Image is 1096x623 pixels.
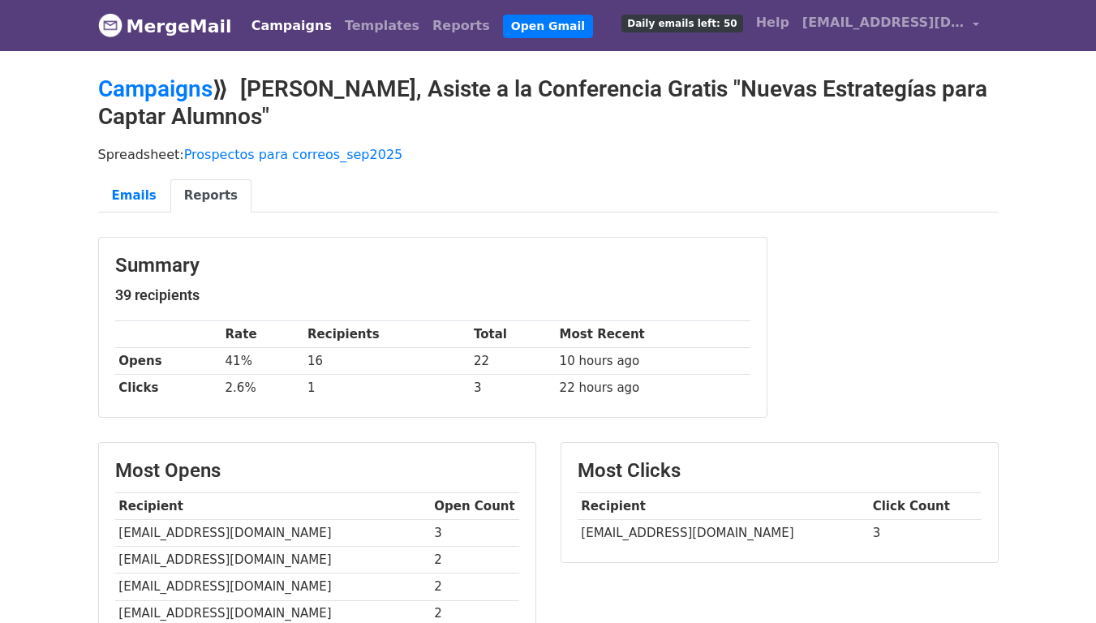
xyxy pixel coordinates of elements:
[115,459,519,483] h3: Most Opens
[303,375,470,402] td: 1
[303,348,470,375] td: 16
[338,10,426,42] a: Templates
[750,6,796,39] a: Help
[426,10,496,42] a: Reports
[115,254,750,277] h3: Summary
[98,179,170,213] a: Emails
[431,520,519,547] td: 3
[578,459,982,483] h3: Most Clicks
[98,146,999,163] p: Spreadsheet:
[431,493,519,520] th: Open Count
[1015,545,1096,623] iframe: Chat Widget
[470,348,556,375] td: 22
[802,13,965,32] span: [EMAIL_ADDRESS][DOMAIN_NAME]
[869,520,982,547] td: 3
[470,375,556,402] td: 3
[431,574,519,600] td: 2
[556,375,750,402] td: 22 hours ago
[556,321,750,348] th: Most Recent
[98,13,122,37] img: MergeMail logo
[115,286,750,304] h5: 39 recipients
[221,375,304,402] td: 2.6%
[621,15,742,32] span: Daily emails left: 50
[221,348,304,375] td: 41%
[503,15,593,38] a: Open Gmail
[170,179,251,213] a: Reports
[470,321,556,348] th: Total
[98,75,999,130] h2: ⟫ [PERSON_NAME], Asiste a la Conferencia Gratis "Nuevas Estrategías para Captar Alumnos"
[303,321,470,348] th: Recipients
[221,321,304,348] th: Rate
[115,520,431,547] td: [EMAIL_ADDRESS][DOMAIN_NAME]
[115,493,431,520] th: Recipient
[115,547,431,574] td: [EMAIL_ADDRESS][DOMAIN_NAME]
[615,6,749,39] a: Daily emails left: 50
[115,375,221,402] th: Clicks
[556,348,750,375] td: 10 hours ago
[98,75,213,102] a: Campaigns
[184,147,403,162] a: Prospectos para correos_sep2025
[578,493,869,520] th: Recipient
[115,348,221,375] th: Opens
[245,10,338,42] a: Campaigns
[796,6,986,45] a: [EMAIL_ADDRESS][DOMAIN_NAME]
[431,547,519,574] td: 2
[98,9,232,43] a: MergeMail
[869,493,982,520] th: Click Count
[578,520,869,547] td: [EMAIL_ADDRESS][DOMAIN_NAME]
[115,574,431,600] td: [EMAIL_ADDRESS][DOMAIN_NAME]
